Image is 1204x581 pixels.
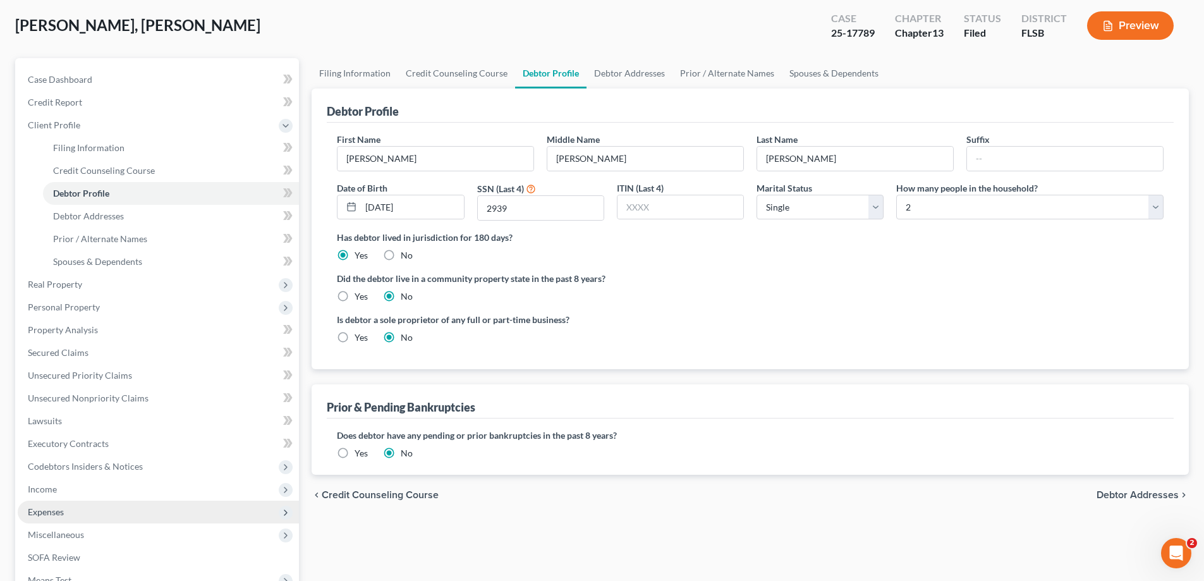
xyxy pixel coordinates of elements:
a: Prior / Alternate Names [672,58,782,89]
div: Prior & Pending Bankruptcies [327,400,475,415]
a: Prior / Alternate Names [43,228,299,250]
iframe: Intercom live chat [1161,538,1191,568]
span: Filing Information [53,142,125,153]
input: MM/DD/YYYY [361,195,463,219]
span: Debtor Addresses [1097,490,1179,500]
div: FLSB [1021,26,1067,40]
label: Middle Name [547,133,600,146]
div: District [1021,11,1067,26]
label: ITIN (Last 4) [617,181,664,195]
div: Chapter [895,11,944,26]
label: Last Name [757,133,798,146]
a: Debtor Addresses [43,205,299,228]
label: First Name [337,133,380,146]
div: Chapter [895,26,944,40]
label: Yes [355,331,368,344]
input: XXXX [478,196,604,220]
label: Does debtor have any pending or prior bankruptcies in the past 8 years? [337,429,1164,442]
a: Credit Counseling Course [43,159,299,182]
span: Credit Report [28,97,82,107]
input: -- [337,147,533,171]
label: Yes [355,290,368,303]
a: Lawsuits [18,410,299,432]
span: Spouses & Dependents [53,256,142,267]
a: Case Dashboard [18,68,299,91]
i: chevron_left [312,490,322,500]
div: Debtor Profile [327,104,399,119]
span: Expenses [28,506,64,517]
a: Debtor Addresses [587,58,672,89]
label: Has debtor lived in jurisdiction for 180 days? [337,231,1164,244]
a: Property Analysis [18,319,299,341]
label: Did the debtor live in a community property state in the past 8 years? [337,272,1164,285]
a: Credit Report [18,91,299,114]
label: No [401,331,413,344]
div: Status [964,11,1001,26]
span: Prior / Alternate Names [53,233,147,244]
a: Filing Information [312,58,398,89]
a: SOFA Review [18,546,299,569]
a: Unsecured Priority Claims [18,364,299,387]
span: Client Profile [28,119,80,130]
label: SSN (Last 4) [477,182,524,195]
span: Secured Claims [28,347,88,358]
label: Yes [355,249,368,262]
span: Personal Property [28,302,100,312]
span: 13 [932,27,944,39]
a: Spouses & Dependents [43,250,299,273]
span: Executory Contracts [28,438,109,449]
label: Is debtor a sole proprietor of any full or part-time business? [337,313,744,326]
button: chevron_left Credit Counseling Course [312,490,439,500]
span: Codebtors Insiders & Notices [28,461,143,472]
span: Credit Counseling Course [53,165,155,176]
span: [PERSON_NAME], [PERSON_NAME] [15,16,260,34]
label: Date of Birth [337,181,387,195]
span: Real Property [28,279,82,290]
span: Credit Counseling Course [322,490,439,500]
label: Yes [355,447,368,460]
input: XXXX [617,195,743,219]
a: Debtor Profile [515,58,587,89]
input: -- [967,147,1163,171]
span: Unsecured Nonpriority Claims [28,393,149,403]
span: Debtor Addresses [53,211,124,221]
a: Unsecured Nonpriority Claims [18,387,299,410]
a: Secured Claims [18,341,299,364]
span: Lawsuits [28,415,62,426]
span: Income [28,484,57,494]
div: Case [831,11,875,26]
span: Property Analysis [28,324,98,335]
div: Filed [964,26,1001,40]
label: Marital Status [757,181,812,195]
a: Filing Information [43,137,299,159]
label: How many people in the household? [896,181,1038,195]
a: Executory Contracts [18,432,299,455]
button: Debtor Addresses chevron_right [1097,490,1189,500]
input: -- [757,147,953,171]
span: SOFA Review [28,552,80,563]
button: Preview [1087,11,1174,40]
label: No [401,249,413,262]
label: Suffix [966,133,990,146]
a: Debtor Profile [43,182,299,205]
span: Case Dashboard [28,74,92,85]
a: Credit Counseling Course [398,58,515,89]
label: No [401,447,413,460]
span: Debtor Profile [53,188,109,199]
label: No [401,290,413,303]
div: 25-17789 [831,26,875,40]
span: 2 [1187,538,1197,548]
span: Unsecured Priority Claims [28,370,132,381]
i: chevron_right [1179,490,1189,500]
input: M.I [547,147,743,171]
span: Miscellaneous [28,529,84,540]
a: Spouses & Dependents [782,58,886,89]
